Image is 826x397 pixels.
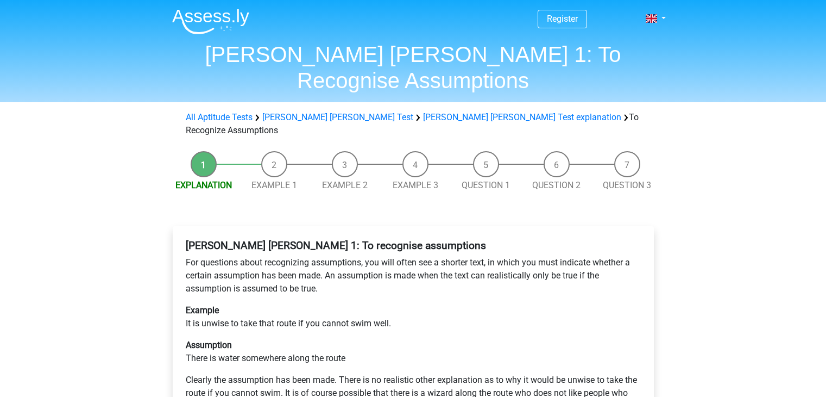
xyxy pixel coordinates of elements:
a: Example 3 [393,180,438,190]
p: There is water somewhere along the route [186,339,641,365]
a: Question 3 [603,180,651,190]
img: Assessly [172,9,249,34]
a: Register [547,14,578,24]
h1: [PERSON_NAME] [PERSON_NAME] 1: To Recognise Assumptions [163,41,663,94]
a: Question 1 [462,180,510,190]
p: For questions about recognizing assumptions, you will often see a shorter text, in which you must... [186,256,641,295]
a: [PERSON_NAME] [PERSON_NAME] Test [262,112,413,122]
b: Assumption [186,340,232,350]
a: Explanation [175,180,232,190]
a: Example 1 [251,180,297,190]
a: All Aptitude Tests [186,112,253,122]
a: [PERSON_NAME] [PERSON_NAME] Test explanation [423,112,621,122]
b: [PERSON_NAME] [PERSON_NAME] 1: To recognise assumptions [186,239,486,252]
a: Example 2 [322,180,368,190]
a: Question 2 [532,180,581,190]
b: Example [186,305,219,315]
div: To Recognize Assumptions [181,111,645,137]
p: It is unwise to take that route if you cannot swim well. [186,304,641,330]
